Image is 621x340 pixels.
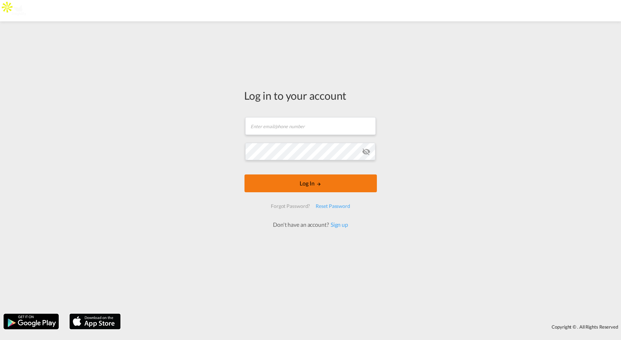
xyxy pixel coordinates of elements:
img: google.png [3,313,59,330]
button: LOGIN [244,174,377,192]
img: apple.png [69,313,121,330]
div: Forgot Password? [268,200,313,213]
input: Enter email/phone number [245,117,376,135]
div: Copyright © . All Rights Reserved [124,321,621,333]
md-icon: icon-eye-off [362,147,370,156]
div: Log in to your account [244,88,377,103]
div: Don't have an account? [265,221,356,229]
a: Sign up [329,221,348,228]
div: Reset Password [313,200,353,213]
